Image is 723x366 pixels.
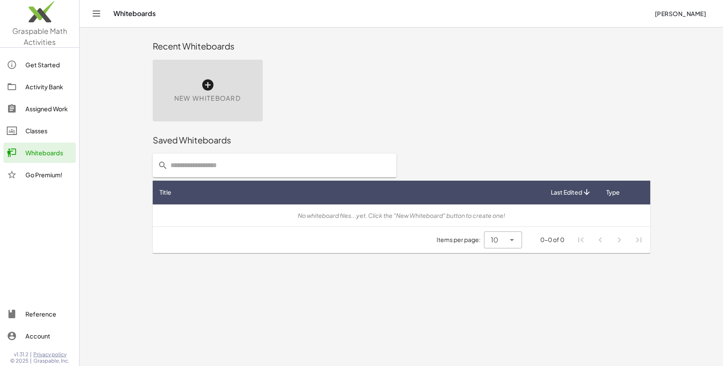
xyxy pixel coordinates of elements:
button: Toggle navigation [90,7,103,20]
a: Account [3,326,76,346]
i: prepended action [158,160,168,171]
span: Title [159,188,171,197]
span: Graspable Math Activities [12,26,67,47]
a: Privacy policy [33,351,69,358]
a: Classes [3,121,76,141]
div: 0-0 of 0 [540,235,564,244]
div: Saved Whiteboards [153,134,650,146]
span: | [30,351,32,358]
span: Last Edited [551,188,582,197]
span: | [30,358,32,364]
a: Get Started [3,55,76,75]
nav: Pagination Navigation [571,230,648,250]
a: Reference [3,304,76,324]
div: Activity Bank [25,82,72,92]
div: Account [25,331,72,341]
span: © 2025 [10,358,28,364]
div: Whiteboards [25,148,72,158]
button: [PERSON_NAME] [648,6,713,21]
div: Get Started [25,60,72,70]
div: Classes [25,126,72,136]
a: Assigned Work [3,99,76,119]
span: Graspable, Inc. [33,358,69,364]
div: No whiteboard files...yet. Click the "New Whiteboard" button to create one! [159,211,643,220]
span: v1.31.2 [14,351,28,358]
div: Recent Whiteboards [153,40,650,52]
span: Type [606,188,620,197]
a: Whiteboards [3,143,76,163]
span: 10 [491,235,498,245]
div: Reference [25,309,72,319]
span: Items per page: [437,235,484,244]
span: New Whiteboard [174,94,241,103]
a: Activity Bank [3,77,76,97]
span: [PERSON_NAME] [654,10,706,17]
div: Go Premium! [25,170,72,180]
div: Assigned Work [25,104,72,114]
